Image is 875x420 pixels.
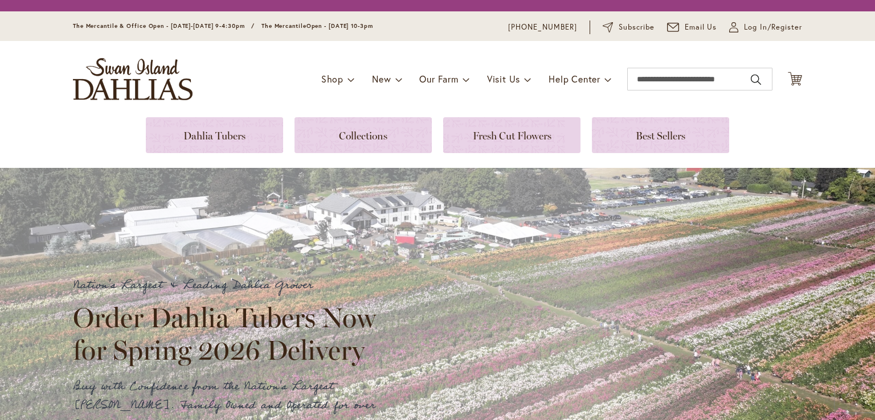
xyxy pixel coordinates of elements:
span: Shop [321,73,344,85]
h2: Order Dahlia Tubers Now for Spring 2026 Delivery [73,302,386,365]
a: store logo [73,58,193,100]
button: Search [751,71,761,89]
span: Subscribe [619,22,655,33]
a: Email Us [667,22,717,33]
span: Our Farm [419,73,458,85]
span: Email Us [685,22,717,33]
span: New [372,73,391,85]
p: Nation's Largest & Leading Dahlia Grower [73,276,386,295]
a: Log In/Register [729,22,802,33]
span: Open - [DATE] 10-3pm [306,22,373,30]
span: Help Center [549,73,600,85]
a: Subscribe [603,22,655,33]
span: Visit Us [487,73,520,85]
span: Log In/Register [744,22,802,33]
span: The Mercantile & Office Open - [DATE]-[DATE] 9-4:30pm / The Mercantile [73,22,306,30]
a: [PHONE_NUMBER] [508,22,577,33]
